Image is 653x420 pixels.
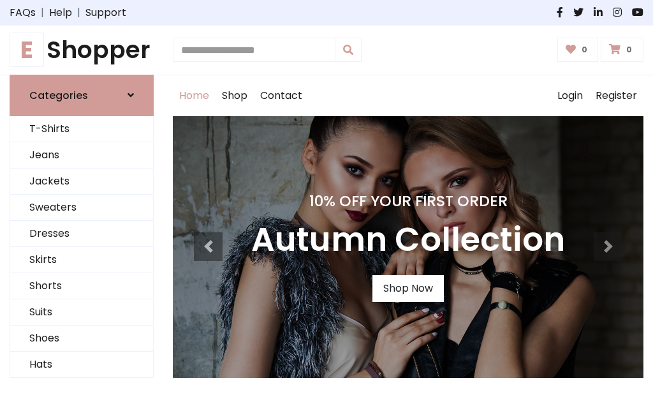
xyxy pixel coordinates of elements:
h6: Categories [29,89,88,101]
a: Shoes [10,326,153,352]
a: Suits [10,299,153,326]
a: Hats [10,352,153,378]
a: EShopper [10,36,154,64]
a: T-Shirts [10,116,153,142]
a: Skirts [10,247,153,273]
h4: 10% Off Your First Order [251,192,565,210]
a: Contact [254,75,309,116]
a: Support [85,5,126,20]
a: Categories [10,75,154,116]
a: Login [551,75,589,116]
span: 0 [578,44,591,56]
a: Shop Now [372,275,444,302]
a: Jackets [10,169,153,195]
a: Help [49,5,72,20]
a: Shop [216,75,254,116]
span: E [10,33,44,67]
a: Jeans [10,142,153,169]
a: Dresses [10,221,153,247]
a: Register [589,75,643,116]
span: | [36,5,49,20]
a: 0 [601,38,643,62]
h1: Shopper [10,36,154,64]
span: | [72,5,85,20]
a: FAQs [10,5,36,20]
span: 0 [623,44,635,56]
a: 0 [557,38,599,62]
a: Home [173,75,216,116]
h3: Autumn Collection [251,220,565,260]
a: Sweaters [10,195,153,221]
a: Shorts [10,273,153,299]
